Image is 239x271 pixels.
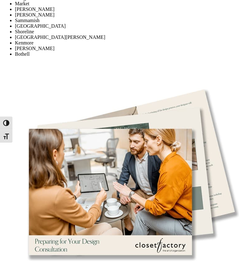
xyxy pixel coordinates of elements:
li: [PERSON_NAME] [15,12,237,18]
li: Sammamish [15,18,237,24]
li: Shoreline [15,29,237,35]
li: Market [15,1,237,7]
li: [PERSON_NAME] [15,46,237,52]
li: Bothell [15,52,237,57]
li: [PERSON_NAME] [15,7,237,12]
li: [GEOGRAPHIC_DATA] [15,24,237,29]
li: [GEOGRAPHIC_DATA][PERSON_NAME] [15,35,237,40]
li: Kenmore [15,40,237,46]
